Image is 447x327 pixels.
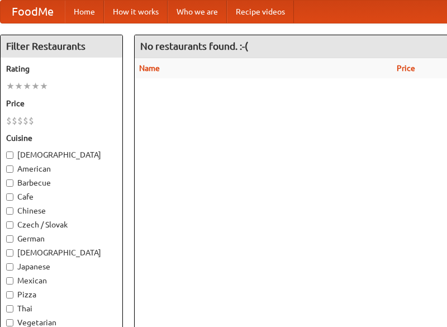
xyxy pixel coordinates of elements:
label: Chinese [6,205,117,216]
label: Cafe [6,191,117,202]
h5: Cuisine [6,132,117,144]
label: [DEMOGRAPHIC_DATA] [6,149,117,160]
a: Recipe videos [227,1,294,23]
h5: Rating [6,63,117,74]
a: Price [397,64,415,73]
li: ★ [40,80,48,92]
a: FoodMe [1,1,65,23]
label: German [6,233,117,244]
input: Chinese [6,207,13,215]
input: [DEMOGRAPHIC_DATA] [6,249,13,257]
input: Czech / Slovak [6,221,13,229]
input: [DEMOGRAPHIC_DATA] [6,151,13,159]
input: Japanese [6,263,13,271]
a: Who we are [168,1,227,23]
label: Pizza [6,289,117,300]
input: American [6,165,13,173]
input: German [6,235,13,243]
input: Cafe [6,193,13,201]
label: Mexican [6,275,117,286]
label: Thai [6,303,117,314]
li: $ [17,115,23,127]
label: Barbecue [6,177,117,188]
label: American [6,163,117,174]
input: Thai [6,305,13,312]
input: Barbecue [6,179,13,187]
li: ★ [23,80,31,92]
input: Vegetarian [6,319,13,326]
label: [DEMOGRAPHIC_DATA] [6,247,117,258]
ng-pluralize: No restaurants found. :-( [140,41,248,51]
label: Japanese [6,261,117,272]
li: $ [6,115,12,127]
li: $ [28,115,34,127]
a: Name [139,64,160,73]
label: Czech / Slovak [6,219,117,230]
input: Mexican [6,277,13,285]
a: Home [65,1,104,23]
li: $ [23,115,28,127]
li: ★ [6,80,15,92]
input: Pizza [6,291,13,298]
li: ★ [15,80,23,92]
li: ★ [31,80,40,92]
li: $ [12,115,17,127]
h4: Filter Restaurants [1,35,122,58]
a: How it works [104,1,168,23]
h5: Price [6,98,117,109]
